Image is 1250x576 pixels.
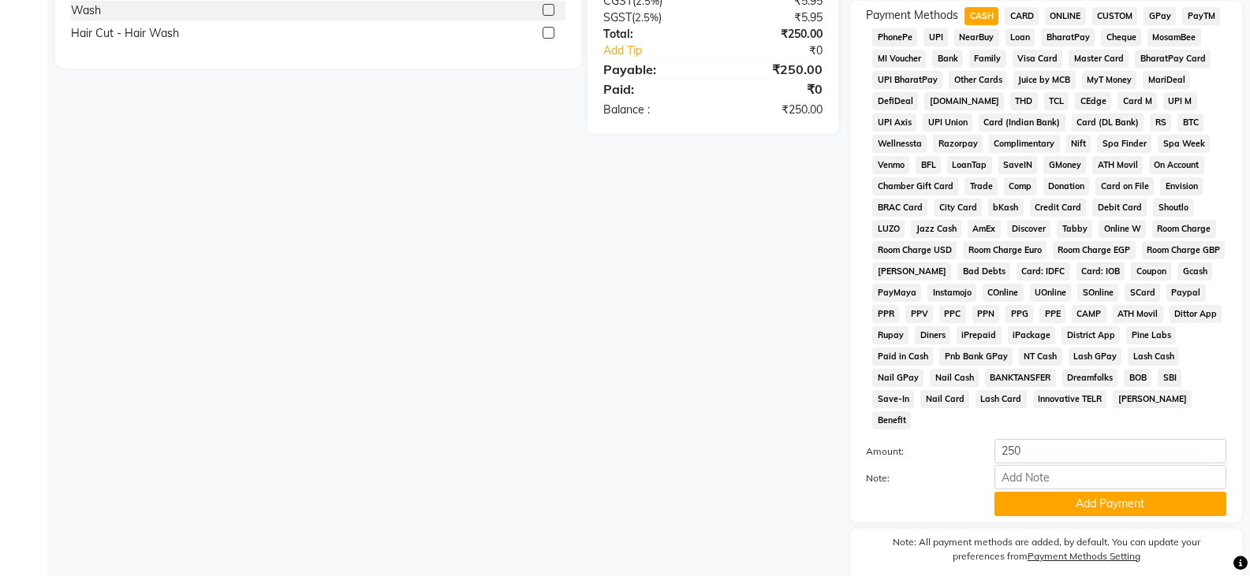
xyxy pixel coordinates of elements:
[1013,50,1063,68] span: Visa Card
[949,71,1007,89] span: Other Cards
[1028,549,1140,563] label: Payment Methods Setting
[927,284,976,302] span: Instamojo
[1128,347,1179,366] span: Lash Cash
[1045,7,1086,25] span: ONLINE
[1057,220,1092,238] span: Tabby
[1019,347,1062,366] span: NT Cash
[1017,262,1070,281] span: Card: IDFC
[985,369,1056,387] span: BANKTANSFER
[930,369,979,387] span: Nail Cash
[924,28,948,46] span: UPI
[1013,71,1076,89] span: Juice by MCB
[1007,220,1051,238] span: Discover
[872,135,927,153] span: Wellnessta
[969,50,1006,68] span: Family
[1004,177,1037,195] span: Comp
[603,10,632,24] span: SGST
[972,305,1000,323] span: PPN
[591,26,713,43] div: Total:
[1005,7,1039,25] span: CARD
[998,156,1038,174] span: SaveIN
[1033,390,1107,408] span: Innovative TELR
[1149,156,1204,174] span: On Account
[872,50,926,68] span: MI Voucher
[713,80,834,98] div: ₹0
[1092,156,1143,174] span: ATH Movil
[733,43,834,59] div: ₹0
[872,262,951,281] span: [PERSON_NAME]
[71,25,179,42] div: Hair Cut - Hair Wash
[713,9,834,26] div: ₹5.95
[1062,326,1120,344] span: District App
[1163,92,1197,110] span: UPI M
[1044,92,1069,110] span: TCL
[872,390,914,408] span: Save-In
[713,102,834,118] div: ₹250.00
[932,50,963,68] span: Bank
[1135,50,1211,68] span: BharatPay Card
[854,444,982,459] label: Amount:
[1097,135,1151,153] span: Spa Finder
[872,156,909,174] span: Venmo
[1095,177,1154,195] span: Card on File
[988,199,1024,217] span: bKash
[872,347,933,366] span: Paid in Cash
[1092,199,1147,217] span: Debit Card
[1069,347,1122,366] span: Lash GPay
[924,92,1004,110] span: [DOMAIN_NAME]
[1053,241,1136,259] span: Room Charge EGP
[1099,220,1146,238] span: Online W
[923,113,972,132] span: UPI Union
[1118,92,1157,110] span: Card M
[1143,71,1190,89] span: MariDeal
[1150,113,1171,132] span: RS
[872,305,899,323] span: PPR
[866,535,1226,570] label: Note: All payment methods are added, by default. You can update your preferences from
[872,326,909,344] span: Rupay
[965,177,998,195] span: Trade
[591,60,713,79] div: Payable:
[713,26,834,43] div: ₹250.00
[1043,177,1090,195] span: Donation
[1077,284,1118,302] span: SOnline
[957,326,1002,344] span: iPrepaid
[1039,305,1065,323] span: PPE
[1124,369,1151,387] span: BOB
[939,305,966,323] span: PPC
[1062,369,1118,387] span: Dreamfolks
[1153,199,1193,217] span: Shoutlo
[1101,28,1141,46] span: Cheque
[1082,71,1137,89] span: MyT Money
[591,9,713,26] div: ( )
[1030,199,1087,217] span: Credit Card
[1125,284,1160,302] span: SCard
[954,28,999,46] span: NearBuy
[872,177,958,195] span: Chamber Gift Card
[1152,220,1216,238] span: Room Charge
[1144,7,1176,25] span: GPay
[979,113,1065,132] span: Card (Indian Bank)
[1076,262,1125,281] span: Card: IOB
[1126,326,1176,344] span: Pine Labs
[1166,284,1206,302] span: Paypal
[1158,369,1181,387] span: SBI
[920,390,969,408] span: Nail Card
[635,11,659,24] span: 2.5%
[591,80,713,98] div: Paid:
[1008,326,1056,344] span: iPackage
[872,28,917,46] span: PhonePe
[1041,28,1095,46] span: BharatPay
[905,305,933,323] span: PPV
[939,347,1013,366] span: Pnb Bank GPay
[591,102,713,118] div: Balance :
[591,43,733,59] a: Add Tip
[1092,7,1138,25] span: CUSTOM
[1066,135,1091,153] span: Nift
[947,156,992,174] span: LoanTap
[1177,113,1203,132] span: BTC
[872,369,924,387] span: Nail GPay
[1010,92,1038,110] span: THD
[968,220,1001,238] span: AmEx
[965,7,998,25] span: CASH
[994,439,1226,463] input: Amount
